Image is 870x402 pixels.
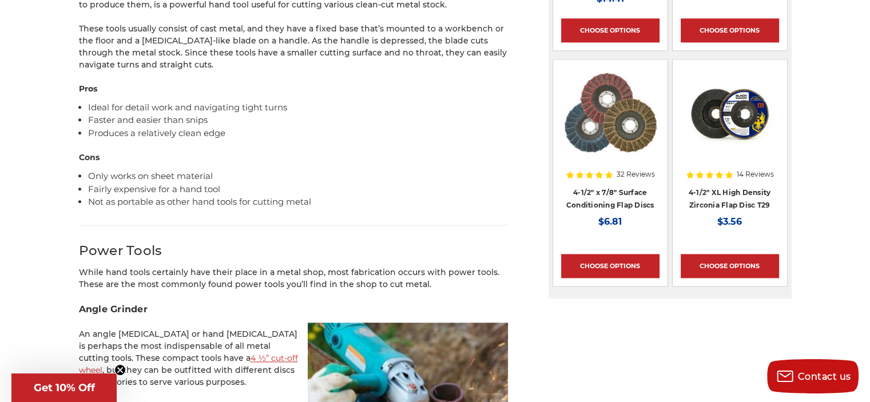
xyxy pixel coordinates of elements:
button: Close teaser [114,364,126,376]
h3: Angle Grinder [79,303,508,316]
li: Faster and easier than snips [88,114,508,127]
h4: Cons [79,152,508,164]
span: $3.56 [717,216,742,227]
button: Contact us [767,359,859,393]
p: While hand tools certainly have their place in a metal shop, most fabrication occurs with power t... [79,266,508,290]
li: Fairly expensive for a hand tool [88,183,508,196]
a: Choose Options [681,254,779,278]
a: 4-1/2" XL High Density Zirconia Flap Disc T29 [681,67,779,166]
a: Choose Options [561,254,660,278]
li: Produces a relatively clean edge [88,127,508,140]
span: 32 Reviews [617,171,655,178]
img: 4-1/2" XL High Density Zirconia Flap Disc T29 [684,67,776,159]
span: $6.81 [598,216,622,227]
li: Not as portable as other hand tools for cutting metal [88,196,508,209]
a: 4-1/2" XL High Density Zirconia Flap Disc T29 [689,188,771,210]
p: These tools usually consist of cast metal, and they have a fixed base that’s mounted to a workben... [79,23,508,71]
li: Ideal for detail work and navigating tight turns [88,101,508,114]
img: Scotch brite flap discs [563,67,657,159]
a: 4 ½” cut-off wheel [79,353,298,375]
span: 14 Reviews [737,171,774,178]
a: 4-1/2" x 7/8" Surface Conditioning Flap Discs [566,188,654,210]
span: Get 10% Off [34,381,95,394]
div: Get 10% OffClose teaser [11,373,117,402]
li: Only works on sheet material [88,170,508,183]
span: Contact us [798,371,851,382]
a: Choose Options [561,18,660,42]
h2: Power Tools [79,241,508,261]
h4: Pros [79,83,508,95]
a: Choose Options [681,18,779,42]
a: Scotch brite flap discs [561,67,660,166]
p: An angle [MEDICAL_DATA] or hand [MEDICAL_DATA] is perhaps the most indispensable of all metal cut... [79,328,508,388]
